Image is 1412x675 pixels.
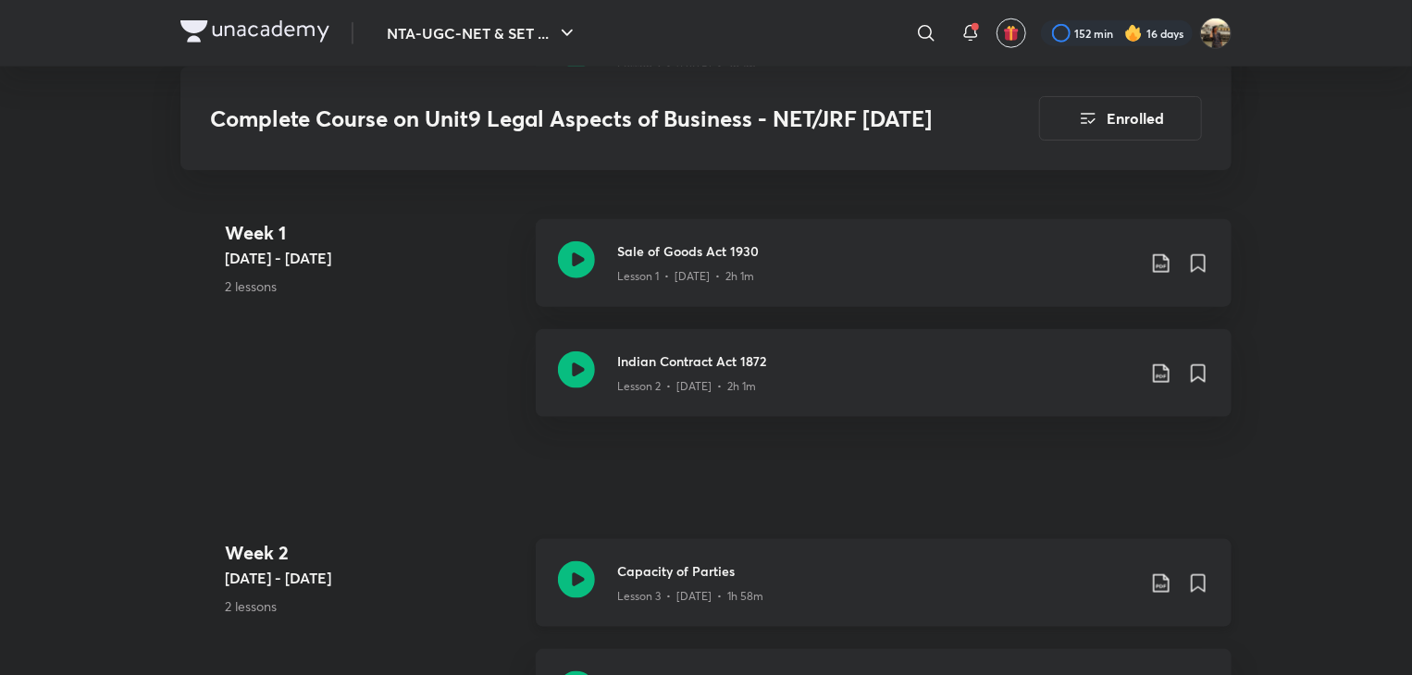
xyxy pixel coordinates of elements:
[617,351,1135,371] h3: Indian Contract Act 1872
[1039,96,1202,141] button: Enrolled
[617,378,756,395] p: Lesson 2 • [DATE] • 2h 1m
[617,268,754,285] p: Lesson 1 • [DATE] • 2h 1m
[617,588,763,605] p: Lesson 3 • [DATE] • 1h 58m
[180,20,329,47] a: Company Logo
[1200,18,1232,49] img: Soumya singh
[225,276,521,296] p: 2 lessons
[997,18,1026,48] button: avatar
[210,105,935,132] h3: Complete Course on Unit9 Legal Aspects of Business - NET/JRF [DATE]
[225,247,521,269] h5: [DATE] - [DATE]
[536,219,1232,329] a: Sale of Goods Act 1930Lesson 1 • [DATE] • 2h 1m
[225,567,521,589] h5: [DATE] - [DATE]
[617,561,1135,581] h3: Capacity of Parties
[617,241,1135,261] h3: Sale of Goods Act 1930
[225,596,521,616] p: 2 lessons
[1124,24,1143,43] img: streak
[536,329,1232,439] a: Indian Contract Act 1872Lesson 2 • [DATE] • 2h 1m
[180,20,329,43] img: Company Logo
[536,539,1232,649] a: Capacity of PartiesLesson 3 • [DATE] • 1h 58m
[225,219,521,247] h4: Week 1
[1003,25,1020,42] img: avatar
[376,15,589,52] button: NTA-UGC-NET & SET ...
[225,539,521,567] h4: Week 2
